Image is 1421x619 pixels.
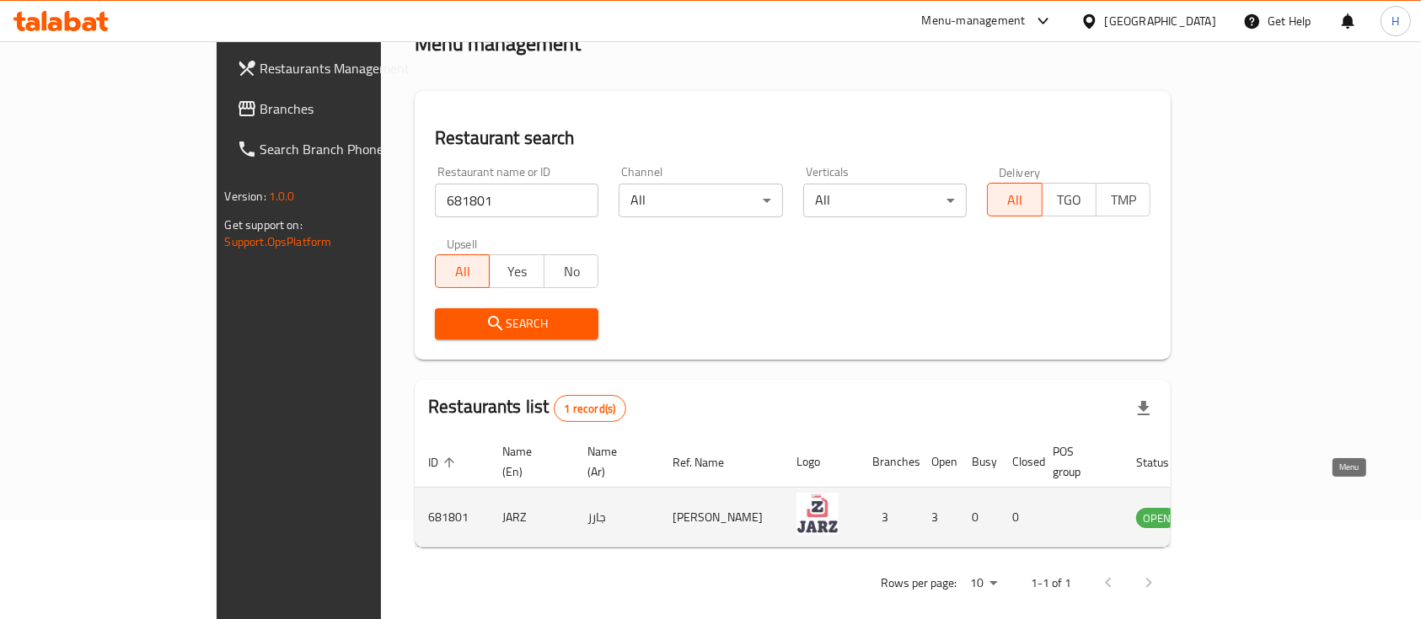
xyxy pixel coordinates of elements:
span: All [995,188,1035,212]
td: 0 [999,488,1039,547]
p: 1-1 of 1 [1031,573,1071,594]
span: Status [1136,452,1191,472]
span: Branches [260,99,441,119]
div: All [619,184,782,217]
span: All [442,259,483,284]
span: Ref. Name [673,452,746,472]
span: Name (En) [502,441,554,482]
button: TMP [1096,183,1150,216]
span: OPEN [1136,509,1177,528]
td: 0 [958,488,999,547]
span: TGO [1049,188,1090,212]
a: Search Branch Phone [223,129,454,169]
label: Delivery [999,166,1041,178]
span: ID [428,452,460,472]
th: Busy [958,436,999,488]
div: Rows per page: [963,571,1004,596]
button: Yes [489,254,544,288]
input: Search for restaurant name or ID.. [435,184,598,217]
button: Search [435,308,598,339]
table: enhanced table [415,436,1269,547]
span: Name (Ar) [587,441,639,482]
span: Get support on: [225,214,303,236]
td: JARZ [489,488,574,547]
a: Support.OpsPlatform [225,231,332,253]
a: Branches [223,88,454,129]
span: 1.0.0 [269,185,295,207]
span: Search [448,313,585,334]
p: Rows per page: [881,573,957,594]
span: Version: [225,185,266,207]
button: TGO [1042,183,1097,216]
a: Restaurants Management [223,48,454,88]
th: Open [918,436,958,488]
td: 3 [859,488,918,547]
th: Logo [783,436,859,488]
span: Yes [496,259,537,284]
span: POS group [1053,441,1102,482]
div: All [803,184,967,217]
th: Branches [859,436,918,488]
img: JARZ [796,493,839,535]
div: Export file [1123,388,1164,429]
td: [PERSON_NAME] [659,488,783,547]
th: Closed [999,436,1039,488]
h2: Restaurants list [428,394,626,422]
button: No [544,254,598,288]
span: H [1392,12,1399,30]
div: [GEOGRAPHIC_DATA] [1105,12,1216,30]
h2: Menu management [415,30,581,57]
h2: Restaurant search [435,125,1150,151]
span: No [551,259,592,284]
span: TMP [1103,188,1144,212]
button: All [987,183,1042,216]
td: 3 [918,488,958,547]
div: Menu-management [922,11,1026,31]
label: Upsell [447,237,478,249]
div: OPEN [1136,508,1177,528]
span: Search Branch Phone [260,139,441,159]
button: All [435,254,490,288]
td: جارز [574,488,659,547]
span: 1 record(s) [555,401,626,417]
span: Restaurants Management [260,58,441,78]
